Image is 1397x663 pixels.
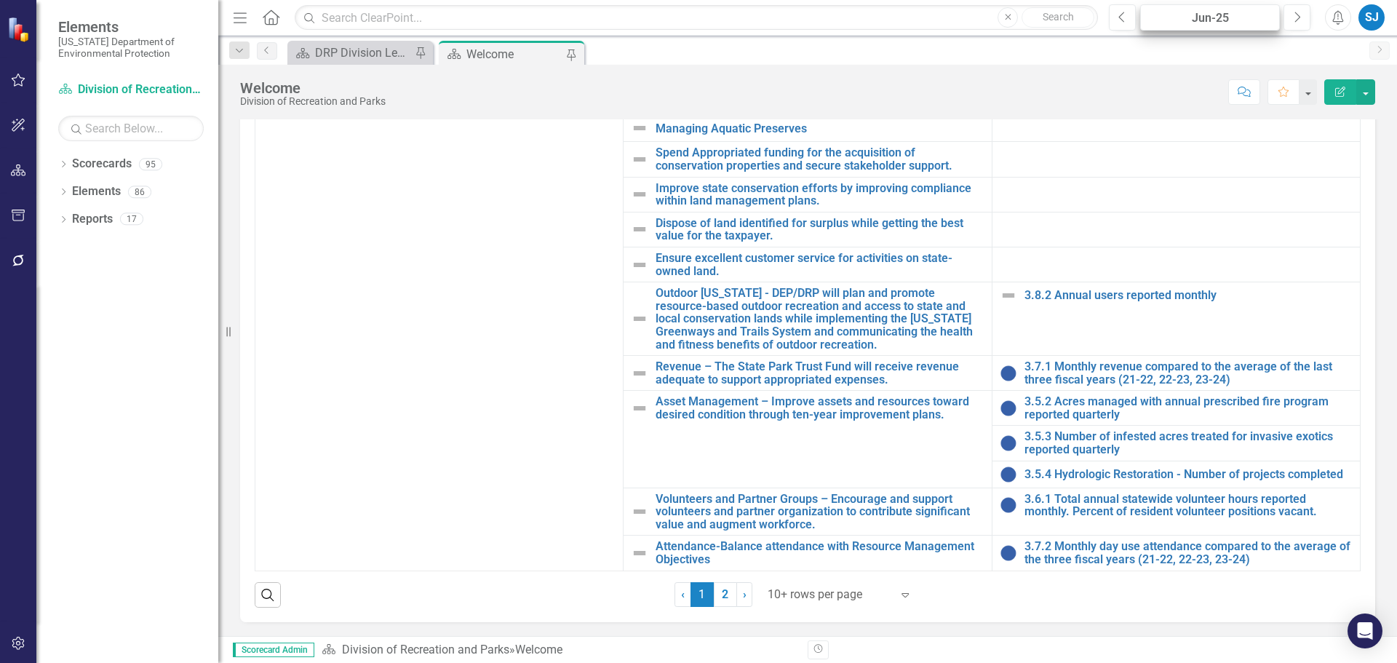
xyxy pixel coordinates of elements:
[1043,11,1074,23] span: Search
[72,183,121,200] a: Elements
[656,146,984,172] a: Spend Appropriated funding for the acquisition of conservation properties and secure stakeholder ...
[631,544,648,562] img: Not Defined
[466,45,562,63] div: Welcome
[1140,4,1280,31] button: Jun-25
[1000,287,1017,304] img: Not Defined
[624,391,992,488] td: Double-Click to Edit Right Click for Context Menu
[681,587,685,601] span: ‹
[624,212,992,247] td: Double-Click to Edit Right Click for Context Menu
[1000,400,1017,417] img: No Information
[992,391,1360,426] td: Double-Click to Edit Right Click for Context Menu
[240,96,386,107] div: Division of Recreation and Parks
[690,582,714,607] span: 1
[295,5,1098,31] input: Search ClearPoint...
[1024,360,1353,386] a: 3.7.1 Monthly revenue compared to the average of the last three fiscal years (21-22, 22-23, 23-24)
[233,643,314,657] span: Scorecard Admin
[72,156,132,172] a: Scorecards
[631,400,648,417] img: Not Defined
[322,642,797,659] div: »
[515,643,562,656] div: Welcome
[656,182,984,207] a: Improve state conservation efforts by improving compliance within land management plans.
[624,536,992,571] td: Double-Click to Edit Right Click for Context Menu
[58,36,204,60] small: [US_STATE] Department of Environmental Protection
[1024,493,1353,518] a: 3.6.1 Total annual statewide volunteer hours reported monthly. Percent of resident volunteer posi...
[1348,614,1382,648] div: Open Intercom Messenger
[1145,9,1275,27] div: Jun-25
[1024,395,1353,421] a: 3.5.2 Acres managed with annual prescribed fire program reported quarterly
[315,44,411,62] div: DRP Division Level Metrics
[342,643,509,656] a: Division of Recreation and Parks
[58,82,204,98] a: Division of Recreation and Parks
[631,365,648,382] img: Not Defined
[631,151,648,168] img: Not Defined
[992,356,1360,391] td: Double-Click to Edit Right Click for Context Menu
[714,582,737,607] a: 2
[992,282,1360,356] td: Double-Click to Edit Right Click for Context Menu
[624,115,992,142] td: Double-Click to Edit Right Click for Context Menu
[631,256,648,274] img: Not Defined
[139,158,162,170] div: 95
[58,18,204,36] span: Elements
[1000,544,1017,562] img: No Information
[291,44,411,62] a: DRP Division Level Metrics
[631,503,648,520] img: Not Defined
[1000,466,1017,483] img: No Information
[1024,289,1353,302] a: 3.8.2 Annual users reported monthly
[992,488,1360,536] td: Double-Click to Edit Right Click for Context Menu
[743,587,747,601] span: ›
[7,16,33,42] img: ClearPoint Strategy
[1024,540,1353,565] a: 3.7.2 Monthly day use attendance compared to the average of the three fiscal years (21-22, 22-23,...
[656,122,984,135] a: Managing Aquatic Preserves
[992,461,1360,488] td: Double-Click to Edit Right Click for Context Menu
[1024,468,1353,481] a: 3.5.4 Hydrologic Restoration - Number of projects completed
[1024,430,1353,456] a: 3.5.3 Number of infested acres treated for invasive exotics reported quarterly
[240,80,386,96] div: Welcome
[656,287,984,351] a: Outdoor [US_STATE] - DEP/DRP will plan and promote resource-based outdoor recreation and access t...
[1022,7,1094,28] button: Search
[624,142,992,177] td: Double-Click to Edit Right Click for Context Menu
[72,211,113,228] a: Reports
[656,395,984,421] a: Asset Management – Improve assets and resources toward desired condition through ten-year improve...
[1000,365,1017,382] img: No Information
[631,310,648,327] img: Not Defined
[992,536,1360,571] td: Double-Click to Edit Right Click for Context Menu
[624,177,992,212] td: Double-Click to Edit Right Click for Context Menu
[128,186,151,198] div: 86
[656,540,984,565] a: Attendance-Balance attendance with Resource Management Objectives
[1000,496,1017,514] img: No Information
[624,356,992,391] td: Double-Click to Edit Right Click for Context Menu
[992,426,1360,461] td: Double-Click to Edit Right Click for Context Menu
[656,217,984,242] a: Dispose of land identified for surplus while getting the best value for the taxpayer.
[624,488,992,536] td: Double-Click to Edit Right Click for Context Menu
[624,247,992,282] td: Double-Click to Edit Right Click for Context Menu
[631,186,648,203] img: Not Defined
[1000,434,1017,452] img: No Information
[656,360,984,386] a: Revenue – The State Park Trust Fund will receive revenue adequate to support appropriated expenses.
[631,119,648,137] img: Not Defined
[58,116,204,141] input: Search Below...
[656,252,984,277] a: Ensure excellent customer service for activities on state-owned land.
[631,221,648,238] img: Not Defined
[120,213,143,226] div: 17
[656,493,984,531] a: Volunteers and Partner Groups – Encourage and support volunteers and partner organization to cont...
[1358,4,1385,31] button: SJ
[624,282,992,356] td: Double-Click to Edit Right Click for Context Menu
